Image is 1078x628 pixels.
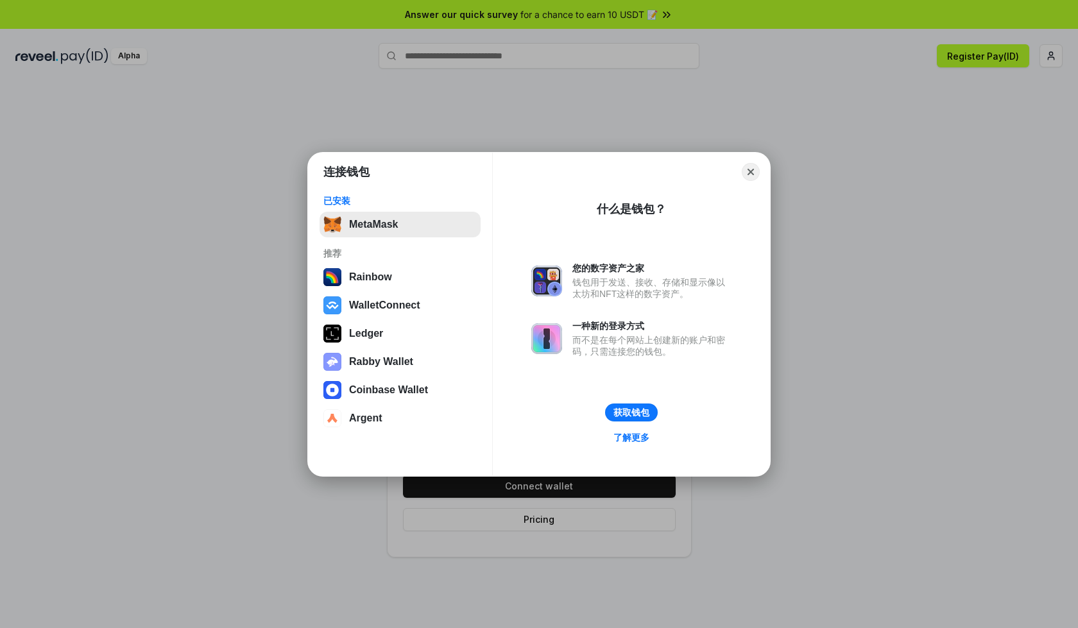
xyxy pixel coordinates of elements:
[320,293,481,318] button: WalletConnect
[320,349,481,375] button: Rabby Wallet
[323,409,341,427] img: svg+xml,%3Csvg%20width%3D%2228%22%20height%3D%2228%22%20viewBox%3D%220%200%2028%2028%22%20fill%3D...
[613,407,649,418] div: 获取钱包
[320,377,481,403] button: Coinbase Wallet
[572,320,732,332] div: 一种新的登录方式
[597,201,666,217] div: 什么是钱包？
[349,412,382,424] div: Argent
[606,429,657,446] a: 了解更多
[323,248,477,259] div: 推荐
[320,321,481,346] button: Ledger
[572,334,732,357] div: 而不是在每个网站上创建新的账户和密码，只需连接您的钱包。
[323,216,341,233] img: svg+xml,%3Csvg%20fill%3D%22none%22%20height%3D%2233%22%20viewBox%3D%220%200%2035%2033%22%20width%...
[349,219,398,230] div: MetaMask
[531,266,562,296] img: svg+xml,%3Csvg%20xmlns%3D%22http%3A%2F%2Fwww.w3.org%2F2000%2Fsvg%22%20fill%3D%22none%22%20viewBox...
[613,432,649,443] div: 了解更多
[605,403,658,421] button: 获取钱包
[320,405,481,431] button: Argent
[349,384,428,396] div: Coinbase Wallet
[349,271,392,283] div: Rainbow
[349,356,413,368] div: Rabby Wallet
[572,262,732,274] div: 您的数字资产之家
[572,276,732,300] div: 钱包用于发送、接收、存储和显示像以太坊和NFT这样的数字资产。
[531,323,562,354] img: svg+xml,%3Csvg%20xmlns%3D%22http%3A%2F%2Fwww.w3.org%2F2000%2Fsvg%22%20fill%3D%22none%22%20viewBox...
[349,328,383,339] div: Ledger
[323,268,341,286] img: svg+xml,%3Csvg%20width%3D%22120%22%20height%3D%22120%22%20viewBox%3D%220%200%20120%20120%22%20fil...
[323,195,477,207] div: 已安装
[323,296,341,314] img: svg+xml,%3Csvg%20width%3D%2228%22%20height%3D%2228%22%20viewBox%3D%220%200%2028%2028%22%20fill%3D...
[349,300,420,311] div: WalletConnect
[320,212,481,237] button: MetaMask
[323,381,341,399] img: svg+xml,%3Csvg%20width%3D%2228%22%20height%3D%2228%22%20viewBox%3D%220%200%2028%2028%22%20fill%3D...
[323,353,341,371] img: svg+xml,%3Csvg%20xmlns%3D%22http%3A%2F%2Fwww.w3.org%2F2000%2Fsvg%22%20fill%3D%22none%22%20viewBox...
[742,163,760,181] button: Close
[323,164,370,180] h1: 连接钱包
[323,325,341,343] img: svg+xml,%3Csvg%20xmlns%3D%22http%3A%2F%2Fwww.w3.org%2F2000%2Fsvg%22%20width%3D%2228%22%20height%3...
[320,264,481,290] button: Rainbow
